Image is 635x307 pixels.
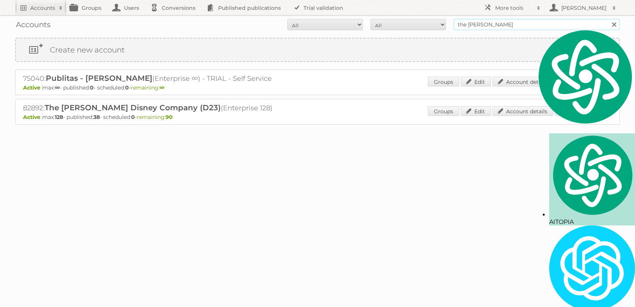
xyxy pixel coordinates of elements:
h2: 75040: (Enterprise ∞) - TRIAL - Self Service [23,74,288,83]
a: Groups [428,77,459,86]
p: max: - published: - scheduled: - [23,114,612,120]
strong: 128 [55,114,63,120]
a: Account details [493,77,553,86]
div: AITOPIA [549,133,635,225]
span: remaining: [131,84,164,91]
a: Edit [461,77,491,86]
strong: 38 [93,114,100,120]
h2: [PERSON_NAME] [559,4,609,12]
strong: 0 [90,84,94,91]
strong: ∞ [160,84,164,91]
span: Publitas - [PERSON_NAME] [46,74,152,83]
strong: ∞ [55,84,60,91]
h2: 82892: (Enterprise 128) [23,103,288,113]
a: Create new account [16,39,619,61]
h2: Accounts [30,4,55,12]
strong: 90 [166,114,173,120]
a: Groups [428,106,459,116]
a: Edit [461,106,491,116]
span: Active [23,114,42,120]
p: max: - published: - scheduled: - [23,84,612,91]
a: Account details [493,106,553,116]
strong: 0 [125,84,129,91]
span: The [PERSON_NAME] Disney Company (D23) [45,103,221,112]
h2: More tools [495,4,533,12]
strong: 0 [131,114,135,120]
span: remaining: [137,114,173,120]
span: Active [23,84,42,91]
